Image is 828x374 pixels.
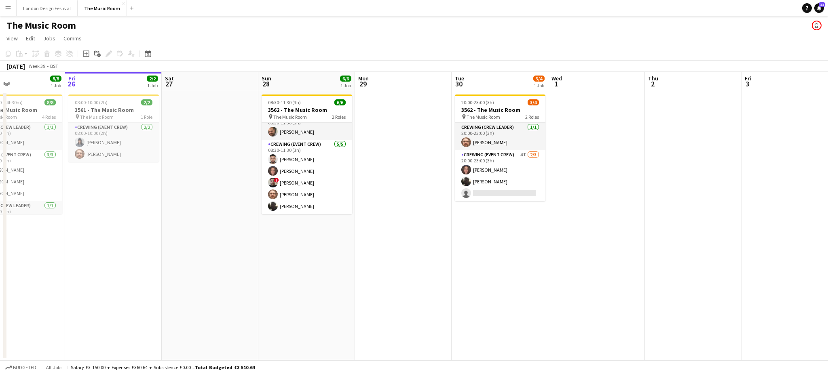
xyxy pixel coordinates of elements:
a: View [3,33,21,44]
span: Total Budgeted £3 510.64 [195,364,255,370]
span: 4 Roles [42,114,56,120]
app-card-role: Crewing (Event Crew)4I2/320:00-23:00 (3h)[PERSON_NAME][PERSON_NAME] [455,150,545,201]
span: 2/2 [147,76,158,82]
div: BST [50,63,58,69]
span: 26 [67,79,76,88]
div: Salary £3 150.00 + Expenses £360.64 + Subsistence £0.00 = [71,364,255,370]
app-card-role: Crewing (Crew Leader)1/108:30-11:30 (3h)[PERSON_NAME] [262,112,352,140]
span: Mon [358,75,369,82]
span: 3 [744,79,751,88]
span: ! [274,178,279,183]
span: 1 [550,79,562,88]
a: Jobs [40,33,59,44]
div: 1 Job [51,82,61,88]
a: Comms [60,33,85,44]
span: 11 [819,2,825,7]
h3: 3562 - The Music Room [262,106,352,113]
span: The Music Room [273,114,307,120]
div: 1 Job [340,82,351,88]
span: 20:00-23:00 (3h) [461,99,494,105]
span: 08:00-10:00 (2h) [75,99,108,105]
span: Comms [63,35,82,42]
span: 6/6 [334,99,346,105]
span: 1 Role [141,114,152,120]
span: Thu [648,75,658,82]
span: 28 [260,79,271,88]
span: 29 [357,79,369,88]
span: Tue [455,75,464,82]
span: 2 Roles [332,114,346,120]
span: 27 [164,79,174,88]
app-card-role: Crewing (Crew Leader)1/120:00-23:00 (3h)[PERSON_NAME] [455,123,545,150]
button: London Design Festival [17,0,78,16]
button: Budgeted [4,363,38,372]
span: All jobs [44,364,64,370]
span: Fri [745,75,751,82]
span: Edit [26,35,35,42]
span: 8/8 [44,99,56,105]
span: 2 Roles [525,114,539,120]
button: The Music Room [78,0,127,16]
app-card-role: Crewing (Event Crew)5/508:30-11:30 (3h)[PERSON_NAME][PERSON_NAME]![PERSON_NAME][PERSON_NAME][PERS... [262,140,352,214]
h1: The Music Room [6,19,76,32]
span: Fri [68,75,76,82]
span: Sun [262,75,271,82]
span: 3/4 [528,99,539,105]
span: 3/4 [533,76,545,82]
div: [DATE] [6,62,25,70]
div: 1 Job [147,82,158,88]
span: 6/6 [340,76,351,82]
span: Sat [165,75,174,82]
app-job-card: 20:00-23:00 (3h)3/43562 - The Music Room The Music Room2 RolesCrewing (Crew Leader)1/120:00-23:00... [455,95,545,201]
span: Jobs [43,35,55,42]
app-card-role: Crewing (Event Crew)2/208:00-10:00 (2h)[PERSON_NAME][PERSON_NAME] [68,123,159,162]
span: Wed [551,75,562,82]
span: 30 [454,79,464,88]
span: 8/8 [50,76,61,82]
div: 1 Job [534,82,544,88]
span: 08:30-11:30 (3h) [268,99,301,105]
span: Budgeted [13,365,36,370]
span: Week 39 [27,63,47,69]
app-user-avatar: Andrew Boatright [812,21,822,30]
app-job-card: 08:00-10:00 (2h)2/23561 - The Music Room The Music Room1 RoleCrewing (Event Crew)2/208:00-10:00 (... [68,95,159,162]
a: 11 [814,3,824,13]
span: The Music Room [467,114,500,120]
h3: 3561 - The Music Room [68,106,159,113]
span: The Music Room [80,114,114,120]
span: 2 [647,79,658,88]
span: View [6,35,18,42]
app-job-card: 08:30-11:30 (3h)6/63562 - The Music Room The Music Room2 RolesCrewing (Crew Leader)1/108:30-11:30... [262,95,352,214]
span: 2/2 [141,99,152,105]
h3: 3562 - The Music Room [455,106,545,113]
a: Edit [23,33,38,44]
